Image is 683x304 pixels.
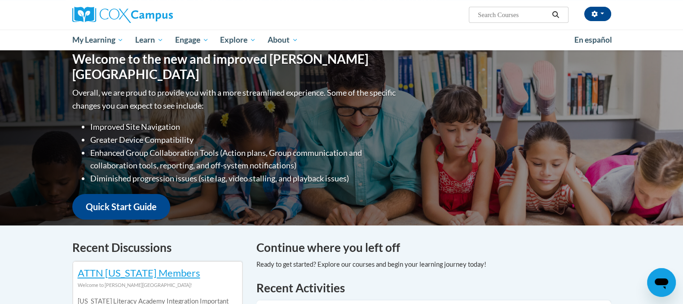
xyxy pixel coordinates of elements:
[72,239,243,256] h4: Recent Discussions
[90,146,398,172] li: Enhanced Group Collaboration Tools (Action plans, Group communication and collaboration tools, re...
[90,133,398,146] li: Greater Device Compatibility
[66,30,130,50] a: My Learning
[574,35,612,44] span: En español
[78,280,238,290] div: Welcome to [PERSON_NAME][GEOGRAPHIC_DATA]!
[72,52,398,82] h1: Welcome to the new and improved [PERSON_NAME][GEOGRAPHIC_DATA]
[72,7,243,23] a: Cox Campus
[72,35,123,45] span: My Learning
[90,120,398,133] li: Improved Site Navigation
[549,9,562,20] button: Search
[169,30,215,50] a: Engage
[72,86,398,112] p: Overall, we are proud to provide you with a more streamlined experience. Some of the specific cha...
[477,9,549,20] input: Search Courses
[78,267,200,279] a: ATTN [US_STATE] Members
[256,239,611,256] h4: Continue where you left off
[584,7,611,21] button: Account Settings
[129,30,169,50] a: Learn
[72,194,170,220] a: Quick Start Guide
[256,280,611,296] h1: Recent Activities
[135,35,163,45] span: Learn
[90,172,398,185] li: Diminished progression issues (site lag, video stalling, and playback issues)
[220,35,256,45] span: Explore
[262,30,304,50] a: About
[268,35,298,45] span: About
[568,31,618,49] a: En español
[175,35,209,45] span: Engage
[214,30,262,50] a: Explore
[59,30,625,50] div: Main menu
[647,268,676,297] iframe: Button to launch messaging window
[72,7,173,23] img: Cox Campus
